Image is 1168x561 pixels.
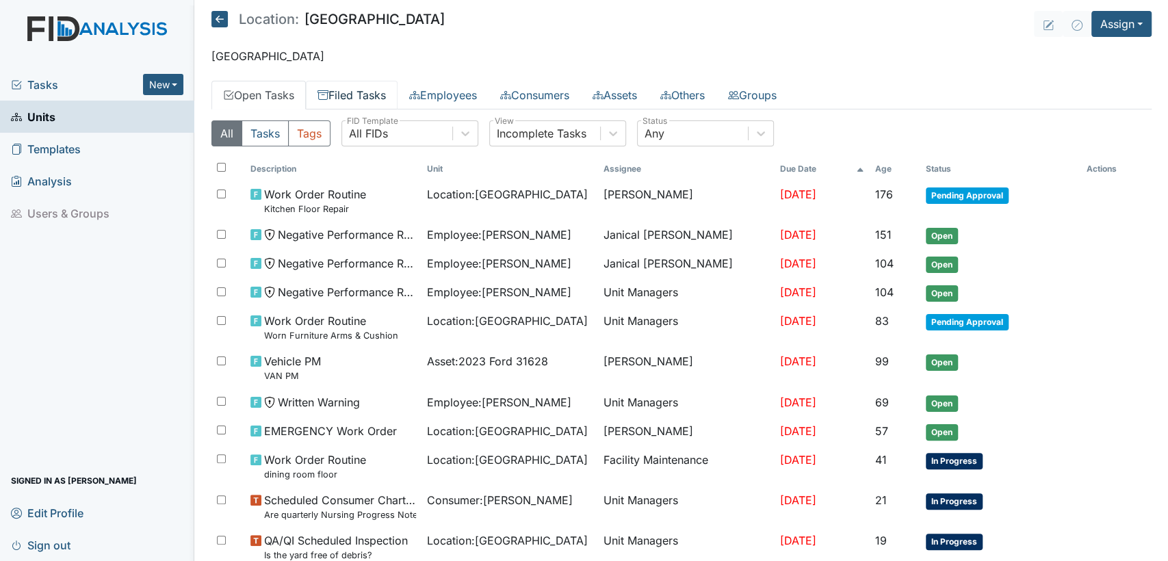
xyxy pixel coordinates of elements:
[598,157,775,181] th: Assignee
[11,106,55,127] span: Units
[11,77,143,93] a: Tasks
[11,470,137,491] span: Signed in as [PERSON_NAME]
[11,502,83,523] span: Edit Profile
[427,255,571,272] span: Employee : [PERSON_NAME]
[211,120,242,146] button: All
[264,492,416,521] span: Scheduled Consumer Chart Review Are quarterly Nursing Progress Notes/Visual Assessments completed...
[598,348,775,388] td: [PERSON_NAME]
[926,187,1009,204] span: Pending Approval
[427,226,571,243] span: Employee : [PERSON_NAME]
[926,424,958,441] span: Open
[920,157,1081,181] th: Toggle SortBy
[1091,11,1152,37] button: Assign
[870,157,920,181] th: Toggle SortBy
[779,257,816,270] span: [DATE]
[926,257,958,273] span: Open
[489,81,581,109] a: Consumers
[278,284,416,300] span: Negative Performance Review
[143,74,184,95] button: New
[427,423,588,439] span: Location : [GEOGRAPHIC_DATA]
[875,534,887,547] span: 19
[398,81,489,109] a: Employees
[427,313,588,329] span: Location : [GEOGRAPHIC_DATA]
[926,228,958,244] span: Open
[716,81,788,109] a: Groups
[875,314,889,328] span: 83
[264,508,416,521] small: Are quarterly Nursing Progress Notes/Visual Assessments completed by the end of the month followi...
[239,12,299,26] span: Location:
[211,120,330,146] div: Type filter
[875,257,894,270] span: 104
[421,157,598,181] th: Toggle SortBy
[427,532,588,549] span: Location : [GEOGRAPHIC_DATA]
[875,285,894,299] span: 104
[264,203,366,216] small: Kitchen Floor Repair
[211,48,1152,64] p: [GEOGRAPHIC_DATA]
[926,453,983,469] span: In Progress
[645,125,664,142] div: Any
[598,486,775,527] td: Unit Managers
[427,186,588,203] span: Location : [GEOGRAPHIC_DATA]
[581,81,649,109] a: Assets
[264,369,321,382] small: VAN PM
[779,354,816,368] span: [DATE]
[211,11,445,27] h5: [GEOGRAPHIC_DATA]
[875,395,889,409] span: 69
[427,353,548,369] span: Asset : 2023 Ford 31628
[598,446,775,486] td: Facility Maintenance
[774,157,869,181] th: Toggle SortBy
[926,395,958,412] span: Open
[598,417,775,446] td: [PERSON_NAME]
[779,493,816,507] span: [DATE]
[11,138,81,159] span: Templates
[779,395,816,409] span: [DATE]
[427,394,571,410] span: Employee : [PERSON_NAME]
[926,534,983,550] span: In Progress
[264,186,366,216] span: Work Order Routine Kitchen Floor Repair
[875,453,887,467] span: 41
[349,125,388,142] div: All FIDs
[779,534,816,547] span: [DATE]
[245,157,421,181] th: Toggle SortBy
[779,285,816,299] span: [DATE]
[649,81,716,109] a: Others
[306,81,398,109] a: Filed Tasks
[779,453,816,467] span: [DATE]
[926,493,983,510] span: In Progress
[278,255,416,272] span: Negative Performance Review
[264,468,366,481] small: dining room floor
[497,125,586,142] div: Incomplete Tasks
[427,492,573,508] span: Consumer : [PERSON_NAME]
[264,452,366,481] span: Work Order Routine dining room floor
[11,170,72,192] span: Analysis
[926,314,1009,330] span: Pending Approval
[779,187,816,201] span: [DATE]
[875,493,887,507] span: 21
[779,424,816,438] span: [DATE]
[875,228,892,242] span: 151
[264,353,321,382] span: Vehicle PM VAN PM
[598,250,775,278] td: Janical [PERSON_NAME]
[926,354,958,371] span: Open
[598,307,775,348] td: Unit Managers
[211,81,306,109] a: Open Tasks
[427,452,588,468] span: Location : [GEOGRAPHIC_DATA]
[875,424,888,438] span: 57
[875,354,889,368] span: 99
[217,163,226,172] input: Toggle All Rows Selected
[264,423,397,439] span: EMERGENCY Work Order
[288,120,330,146] button: Tags
[926,285,958,302] span: Open
[264,313,398,342] span: Work Order Routine Worn Furniture Arms & Cushion
[264,329,398,342] small: Worn Furniture Arms & Cushion
[598,278,775,307] td: Unit Managers
[598,181,775,221] td: [PERSON_NAME]
[779,314,816,328] span: [DATE]
[1081,157,1150,181] th: Actions
[278,394,360,410] span: Written Warning
[598,221,775,250] td: Janical [PERSON_NAME]
[598,389,775,417] td: Unit Managers
[278,226,416,243] span: Negative Performance Review
[427,284,571,300] span: Employee : [PERSON_NAME]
